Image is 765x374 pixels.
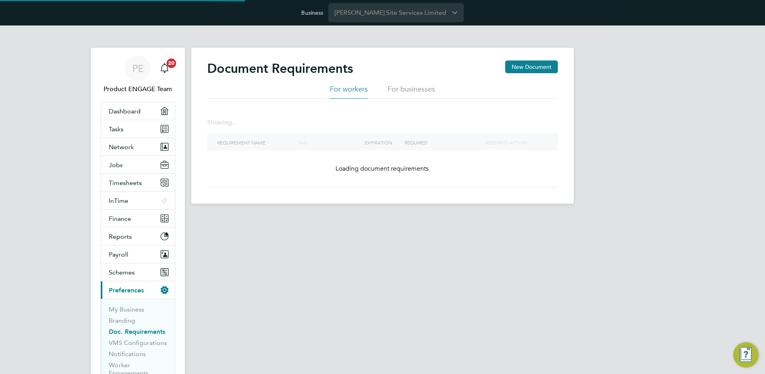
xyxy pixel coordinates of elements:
[109,179,142,187] span: Timesheets
[232,119,237,127] span: ...
[100,56,175,94] a: PEProduct ENGAGE Team
[109,125,124,133] span: Tasks
[167,58,176,68] span: 20
[109,339,167,347] a: VMS Configurations
[301,9,323,16] label: Business
[132,63,144,74] span: PE
[101,281,175,299] button: Preferences
[157,56,173,81] a: 20
[109,107,141,115] span: Dashboard
[101,192,175,209] button: InTime
[109,143,134,151] span: Network
[109,350,146,358] a: Notifications
[100,84,175,94] span: Product ENGAGE Team
[109,215,131,222] span: Finance
[388,84,435,99] li: For businesses
[109,328,165,335] a: Doc. Requirements
[109,161,123,169] span: Jobs
[101,174,175,191] button: Timesheets
[109,251,128,258] span: Payroll
[207,119,238,127] div: Showing
[207,60,353,76] h2: Document Requirements
[101,120,175,138] a: Tasks
[505,60,558,73] button: New Document
[109,317,135,324] a: Branding
[101,102,175,120] a: Dashboard
[109,269,135,276] span: Schemes
[101,138,175,156] button: Network
[109,306,144,313] a: My Business
[101,245,175,263] button: Payroll
[330,84,368,99] li: For workers
[101,156,175,173] button: Jobs
[101,210,175,227] button: Finance
[109,286,144,294] span: Preferences
[109,197,128,205] span: InTime
[733,342,759,368] button: Engage Resource Center
[109,233,132,240] span: Reports
[101,228,175,245] button: Reports
[101,263,175,281] button: Schemes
